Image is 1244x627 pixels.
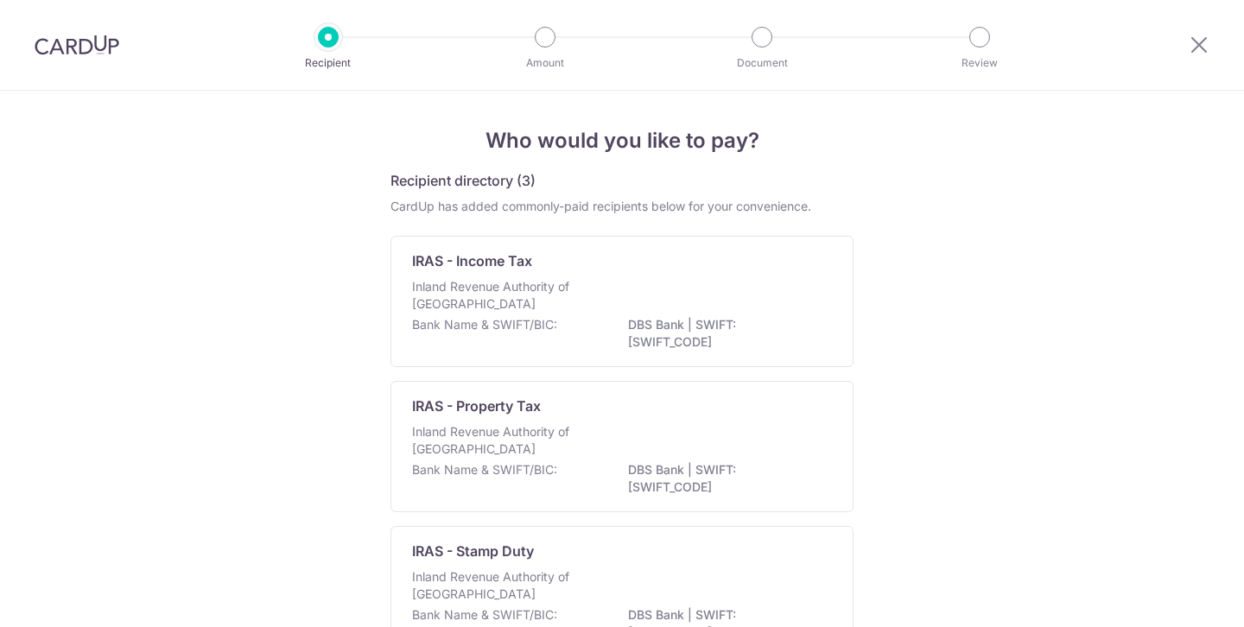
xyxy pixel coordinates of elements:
img: CardUp [35,35,119,55]
h5: Recipient directory (3) [390,170,536,191]
h4: Who would you like to pay? [390,125,854,156]
p: Inland Revenue Authority of [GEOGRAPHIC_DATA] [412,278,595,313]
p: Amount [481,54,609,72]
p: Bank Name & SWIFT/BIC: [412,606,557,624]
p: IRAS - Stamp Duty [412,541,534,561]
p: Inland Revenue Authority of [GEOGRAPHIC_DATA] [412,568,595,603]
div: CardUp has added commonly-paid recipients below for your convenience. [390,198,854,215]
p: DBS Bank | SWIFT: [SWIFT_CODE] [628,461,822,496]
p: Inland Revenue Authority of [GEOGRAPHIC_DATA] [412,423,595,458]
p: DBS Bank | SWIFT: [SWIFT_CODE] [628,316,822,351]
p: Review [916,54,1044,72]
p: Document [698,54,826,72]
p: Recipient [264,54,392,72]
p: Bank Name & SWIFT/BIC: [412,316,557,333]
p: Bank Name & SWIFT/BIC: [412,461,557,478]
p: IRAS - Property Tax [412,396,541,416]
p: IRAS - Income Tax [412,250,532,271]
